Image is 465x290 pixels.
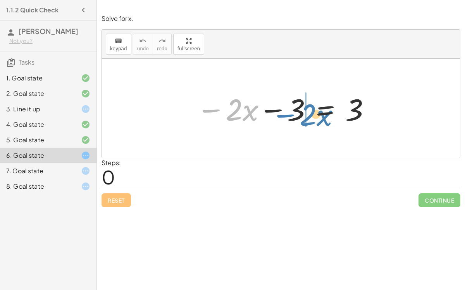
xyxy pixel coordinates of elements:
span: fullscreen [177,46,200,51]
div: 6. Goal state [6,151,69,160]
div: 2. Goal state [6,89,69,98]
div: Not you? [9,37,90,45]
button: fullscreen [173,34,204,55]
label: Steps: [102,159,121,167]
i: Task finished and correct. [81,135,90,145]
i: keyboard [115,36,122,46]
button: redoredo [153,34,172,55]
span: [PERSON_NAME] [19,27,78,36]
i: Task finished and correct. [81,120,90,129]
span: 0 [102,165,115,189]
button: keyboardkeypad [106,34,131,55]
i: Task started. [81,182,90,191]
p: Solve for x. [102,14,460,23]
i: Task started. [81,104,90,114]
div: 5. Goal state [6,135,69,145]
div: 3. Line it up [6,104,69,114]
i: Task finished and correct. [81,73,90,83]
div: 1. Goal state [6,73,69,83]
i: redo [158,36,166,46]
i: Task started. [81,166,90,176]
button: undoundo [133,34,153,55]
i: Task started. [81,151,90,160]
i: Task finished and correct. [81,89,90,98]
div: 7. Goal state [6,166,69,176]
span: keypad [110,46,127,51]
span: undo [137,46,149,51]
div: 8. Goal state [6,182,69,191]
i: undo [139,36,146,46]
span: Tasks [19,58,34,66]
span: redo [157,46,167,51]
h4: 1.1.2 Quick Check [6,5,59,15]
div: 4. Goal state [6,120,69,129]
